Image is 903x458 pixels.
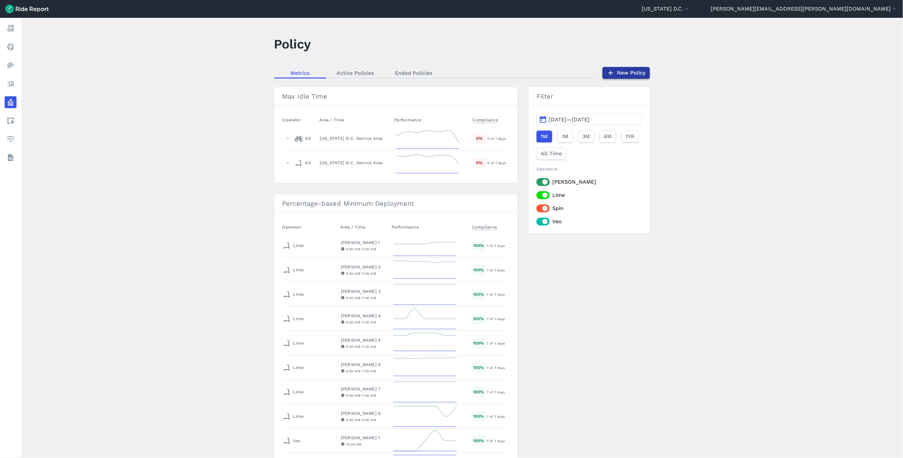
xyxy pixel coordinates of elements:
[472,338,485,348] div: 100 %
[283,411,304,422] div: Lime
[473,158,486,168] div: 0 %
[487,389,509,395] div: 7 of 7 days
[536,191,642,199] label: Lime
[562,133,568,140] span: 1M
[558,131,573,142] button: 1M
[341,337,386,343] div: [PERSON_NAME] 5
[5,41,16,53] a: Realtime
[341,386,386,392] div: [PERSON_NAME] 7
[582,133,590,140] span: 3M
[487,413,509,419] div: 7 of 7 days
[536,204,642,212] label: Spin
[274,87,518,106] h3: Max Idle Time
[472,240,485,251] div: 100 %
[541,133,548,140] span: 1W
[283,265,304,275] div: Lime
[536,218,642,226] label: Veo
[283,387,304,397] div: Lime
[5,96,16,108] a: Policy
[472,265,485,275] div: 100 %
[274,35,311,53] h1: Policy
[341,441,386,447] div: 12:00 AM
[642,5,690,13] button: [US_STATE] D.C.
[472,223,497,230] span: Compliance
[389,221,469,233] th: Performance
[536,148,566,160] button: All Time
[341,361,386,368] div: [PERSON_NAME] 6
[341,288,386,294] div: [PERSON_NAME] 3
[341,368,386,374] div: 5:00 AM - 7:00 AM
[326,68,385,78] a: Active Policies
[274,68,326,78] a: Metrics
[317,113,392,126] th: Area / Time
[472,289,485,299] div: 100 %
[472,314,485,324] div: 100 %
[536,131,552,142] button: 1W
[274,194,518,213] h3: Percentage-based Minimum Deployment
[341,435,386,441] div: [PERSON_NAME] 1
[487,438,509,444] div: 7 of 7 days
[282,221,338,233] th: Operator
[487,267,509,273] div: 7 of 7 days
[320,160,389,166] div: [US_STATE] D.C. Service Area
[341,410,386,416] div: [PERSON_NAME] 8
[341,392,386,398] div: 5:00 AM - 7:00 AM
[621,131,639,142] button: 1YR
[487,340,509,346] div: 7 of 7 days
[536,167,558,171] span: Operators
[488,160,509,166] div: 0 of 7 days
[536,178,642,186] label: [PERSON_NAME]
[341,417,386,423] div: 5:00 AM - 7:00 AM
[283,436,301,446] div: Veo
[283,240,304,251] div: Lime
[320,135,389,141] div: [US_STATE] D.C. Service Area
[283,314,304,324] div: Lime
[487,291,509,297] div: 7 of 7 days
[488,136,509,141] div: 0 of 7 days
[604,133,612,140] span: 6M
[283,362,304,373] div: Lime
[473,133,486,143] div: 0 %
[341,319,386,325] div: 5:00 AM - 7:00 AM
[295,133,311,144] div: All
[487,243,509,249] div: 7 of 7 days
[341,295,386,301] div: 5:00 AM - 7:00 AM
[5,152,16,164] a: Datasets
[472,411,485,421] div: 100 %
[341,264,386,270] div: [PERSON_NAME] 2
[711,5,898,13] button: [PERSON_NAME][EMAIL_ADDRESS][PERSON_NAME][DOMAIN_NAME]
[283,289,304,300] div: Lime
[341,344,386,350] div: 5:00 AM - 7:00 AM
[392,113,470,126] th: Performance
[472,436,485,446] div: 100 %
[283,338,304,349] div: Lime
[529,87,650,106] h3: Filter
[536,113,642,125] button: [DATE]—[DATE]
[341,270,386,276] div: 5:00 AM - 7:00 AM
[599,131,616,142] button: 6M
[5,5,49,13] img: Ride Report
[5,22,16,34] a: Report
[295,158,311,168] div: All
[487,316,509,322] div: 7 of 7 days
[472,387,485,397] div: 100 %
[602,67,650,79] a: New Policy
[626,133,634,140] span: 1YR
[338,221,389,233] th: Area / Time
[578,131,594,142] button: 3M
[341,239,386,246] div: [PERSON_NAME] 1
[473,115,498,123] span: Compliance
[5,78,16,90] a: Analyze
[541,150,562,158] span: All Time
[385,68,443,78] a: Ended Policies
[549,116,590,123] span: [DATE]—[DATE]
[282,113,317,126] th: Operator
[341,246,386,252] div: 5:00 AM - 7:00 AM
[487,365,509,371] div: 7 of 7 days
[5,115,16,127] a: Areas
[472,362,485,373] div: 100 %
[5,59,16,71] a: Heatmaps
[341,313,386,319] div: [PERSON_NAME] 4
[5,133,16,145] a: Health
